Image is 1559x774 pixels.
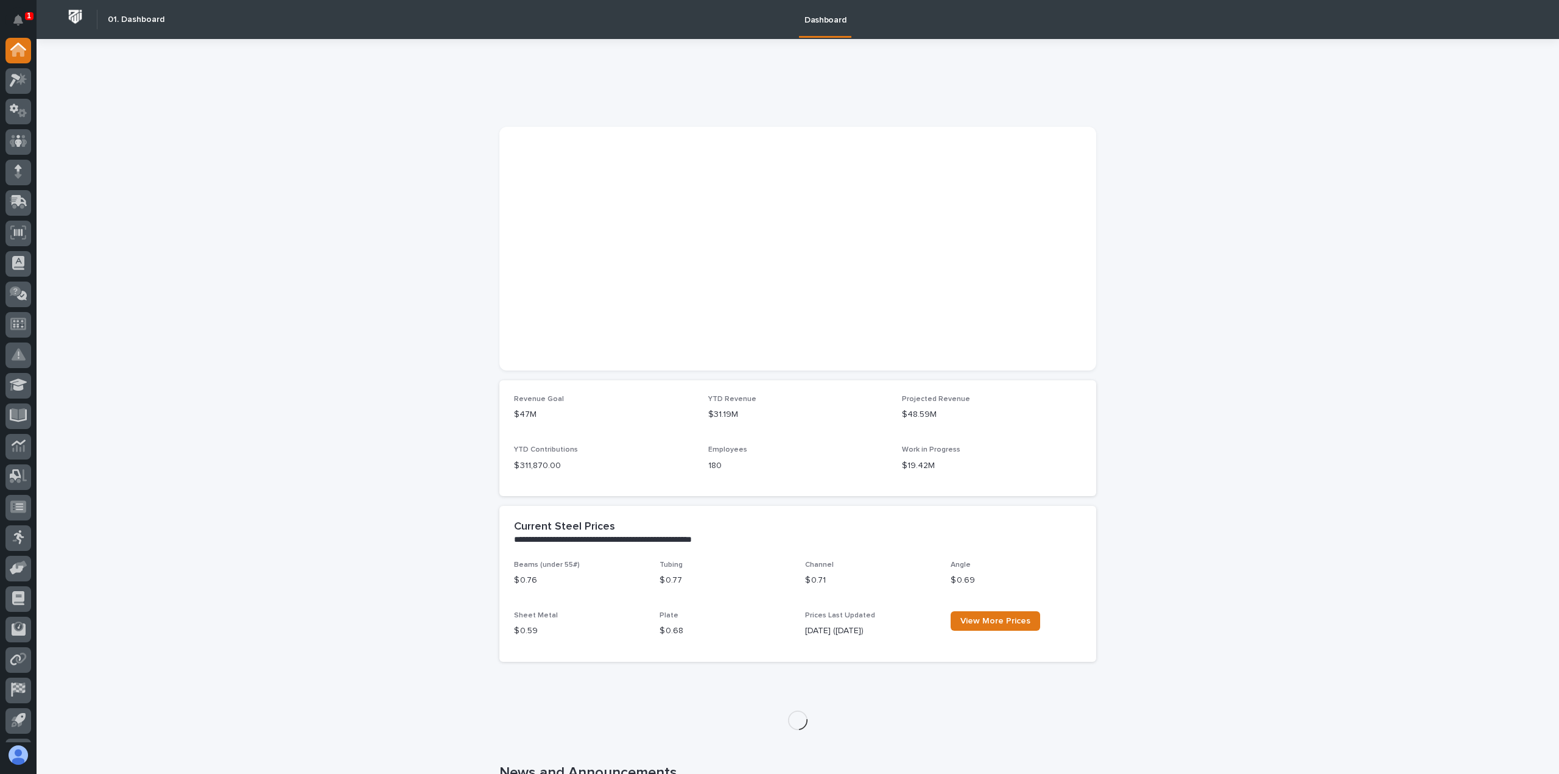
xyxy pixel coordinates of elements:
span: Beams (under 55#) [514,561,580,569]
span: Tubing [660,561,683,569]
span: Prices Last Updated [805,612,875,619]
span: Plate [660,612,678,619]
span: Projected Revenue [902,396,970,403]
p: $19.42M [902,460,1082,472]
div: Notifications1 [15,15,31,34]
p: $47M [514,408,694,421]
p: 180 [708,460,888,472]
img: Workspace Logo [64,5,86,28]
span: View More Prices [960,617,1030,625]
span: Channel [805,561,834,569]
p: [DATE] ([DATE]) [805,625,936,637]
button: users-avatar [5,742,31,768]
p: $ 0.68 [660,625,790,637]
span: YTD Revenue [708,396,756,403]
span: Angle [951,561,971,569]
span: Sheet Metal [514,612,558,619]
h2: 01. Dashboard [108,15,164,25]
span: Work in Progress [902,446,960,453]
p: $31.19M [708,408,888,421]
p: $ 0.77 [660,574,790,587]
span: Employees [708,446,747,453]
span: Revenue Goal [514,396,564,403]
p: $48.59M [902,408,1082,421]
span: YTD Contributions [514,446,578,453]
p: $ 311,870.00 [514,460,694,472]
h2: Current Steel Prices [514,520,615,534]
a: View More Prices [951,611,1040,631]
p: $ 0.59 [514,625,645,637]
p: $ 0.69 [951,574,1082,587]
p: $ 0.71 [805,574,936,587]
p: $ 0.76 [514,574,645,587]
p: 1 [27,12,31,20]
button: Notifications [5,7,31,33]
